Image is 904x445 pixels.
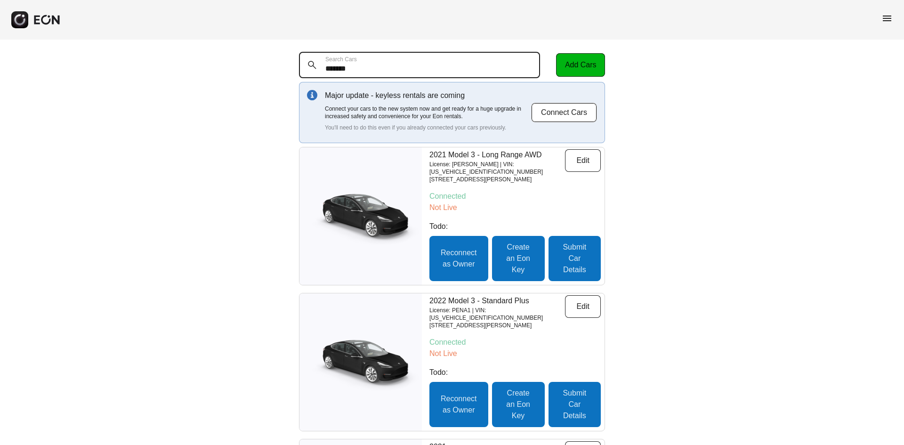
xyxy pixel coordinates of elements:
[307,90,317,100] img: info
[429,295,565,307] p: 2022 Model 3 - Standard Plus
[549,382,601,427] button: Submit Car Details
[429,337,601,348] p: Connected
[429,161,565,176] p: License: [PERSON_NAME] | VIN: [US_VEHICLE_IDENTIFICATION_NUMBER]
[429,382,488,427] button: Reconnect as Owner
[881,13,893,24] span: menu
[429,191,601,202] p: Connected
[429,367,601,378] p: Todo:
[429,307,565,322] p: License: PENA1 | VIN: [US_VEHICLE_IDENTIFICATION_NUMBER]
[492,236,545,281] button: Create an Eon Key
[565,295,601,318] button: Edit
[429,236,488,281] button: Reconnect as Owner
[556,53,605,77] button: Add Cars
[429,322,565,329] p: [STREET_ADDRESS][PERSON_NAME]
[299,332,422,393] img: car
[325,124,531,131] p: You'll need to do this even if you already connected your cars previously.
[325,105,531,120] p: Connect your cars to the new system now and get ready for a huge upgrade in increased safety and ...
[429,202,601,213] p: Not Live
[565,149,601,172] button: Edit
[492,382,545,427] button: Create an Eon Key
[325,56,357,63] label: Search Cars
[429,176,565,183] p: [STREET_ADDRESS][PERSON_NAME]
[325,90,531,101] p: Major update - keyless rentals are coming
[531,103,597,122] button: Connect Cars
[429,221,601,232] p: Todo:
[429,348,601,359] p: Not Live
[429,149,565,161] p: 2021 Model 3 - Long Range AWD
[299,186,422,247] img: car
[549,236,601,281] button: Submit Car Details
